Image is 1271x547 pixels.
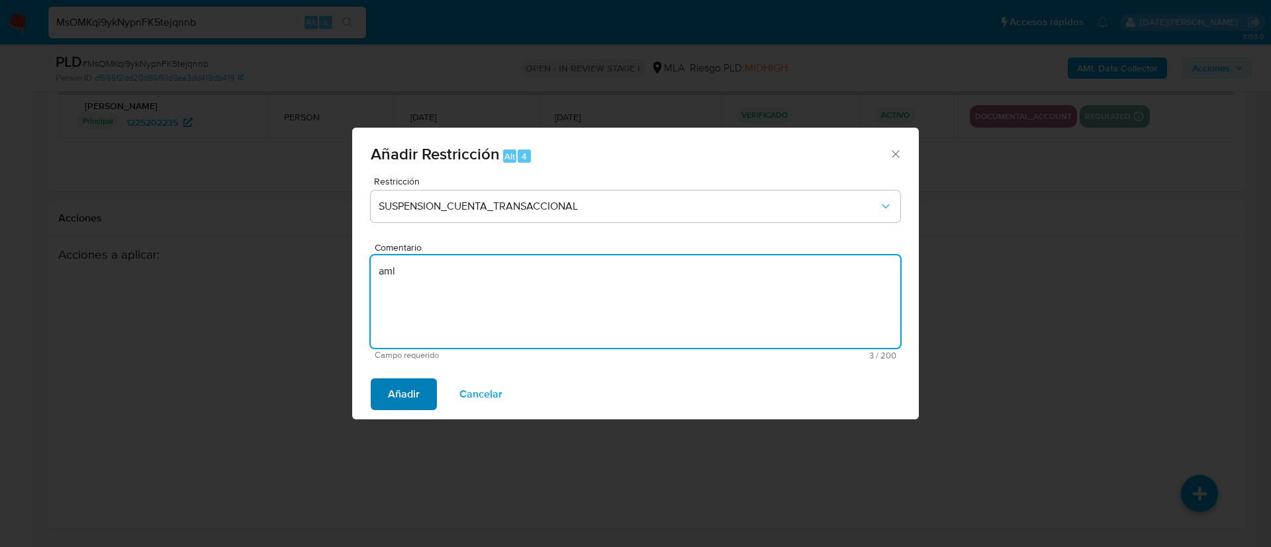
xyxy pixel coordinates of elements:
span: Campo requerido [375,351,635,360]
button: Cancelar [442,378,520,410]
textarea: aml [371,255,900,348]
button: Restriction [371,190,900,222]
span: Máximo 200 caracteres [635,351,896,360]
span: SUSPENSION_CUENTA_TRANSACCIONAL [379,200,879,213]
span: Cancelar [459,380,502,409]
span: Añadir [388,380,420,409]
span: Restricción [374,177,904,186]
button: Añadir [371,378,437,410]
span: Alt [504,150,515,163]
span: 4 [522,150,527,163]
span: Añadir Restricción [371,142,500,165]
span: Comentario [375,243,904,253]
button: Cerrar ventana [889,147,901,159]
